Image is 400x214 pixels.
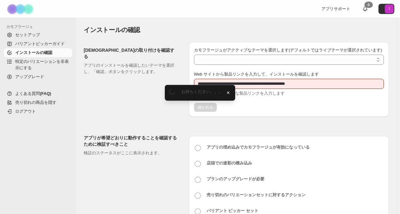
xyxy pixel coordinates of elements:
p: アプリのインストールを確認したいテーマを選択し、「確認」ボタンをクリックします。 [84,62,179,75]
a: ログアウト [4,107,72,116]
span: バリアントピッカーガイド [15,41,65,46]
span: 売り切れの商品を隠す [15,100,56,105]
h2: [DEMOGRAPHIC_DATA]の取り付けを確認する [84,47,179,60]
span: よくある質問(FAQ) [15,91,51,96]
span: セットアップ [15,32,40,37]
a: セットアップ [4,30,72,39]
span: ウェブサイトから有効な製品リンクを入力します [194,91,285,96]
span: カモフラージュ [6,24,73,29]
img: カモフラージュ [5,0,37,18]
span: イニシャルTのアバター [385,4,394,13]
a: アップグレード [4,72,72,81]
b: アプリの埋め込みでカモフラージュが有効になっている [207,145,310,150]
a: インストールの確認 [4,48,72,57]
span: インストールの確認 [84,26,140,33]
span: 特定のバリエーションを非表示にする [15,59,69,70]
span: Web サイトから製品リンクを入力して、インストールを確認します [194,72,319,77]
a: 0 [362,6,368,12]
p: 検証のステータスがここに表示されます。 [84,150,179,156]
span: アプリサポート [321,6,350,11]
a: よくある質問(FAQ) [4,89,72,98]
span: カモフラージュがアクティブなテーマを選択します(デフォルトではライブテーマが選択されています) [194,48,382,52]
span: インストールの確認 [15,50,52,55]
span: アップグレード [15,74,44,79]
span: ログアウト [15,109,36,114]
a: 特定のバリエーションを非表示にする [4,57,72,72]
a: バリアントピッカーガイド [4,39,72,48]
button: イニシャルTのアバター [378,4,394,14]
span: お待ちください。。。 [181,89,223,94]
a: 売り切れの商品を隠す [4,98,72,107]
b: プランのアップグレードが必要 [207,177,264,181]
div: 0 [365,2,373,8]
text: T [388,7,390,11]
h2: アプリが希望どおりに動作することを確認するために検証すべきこと [84,135,179,147]
b: 店頭での迷彩の積み込み [207,161,252,165]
